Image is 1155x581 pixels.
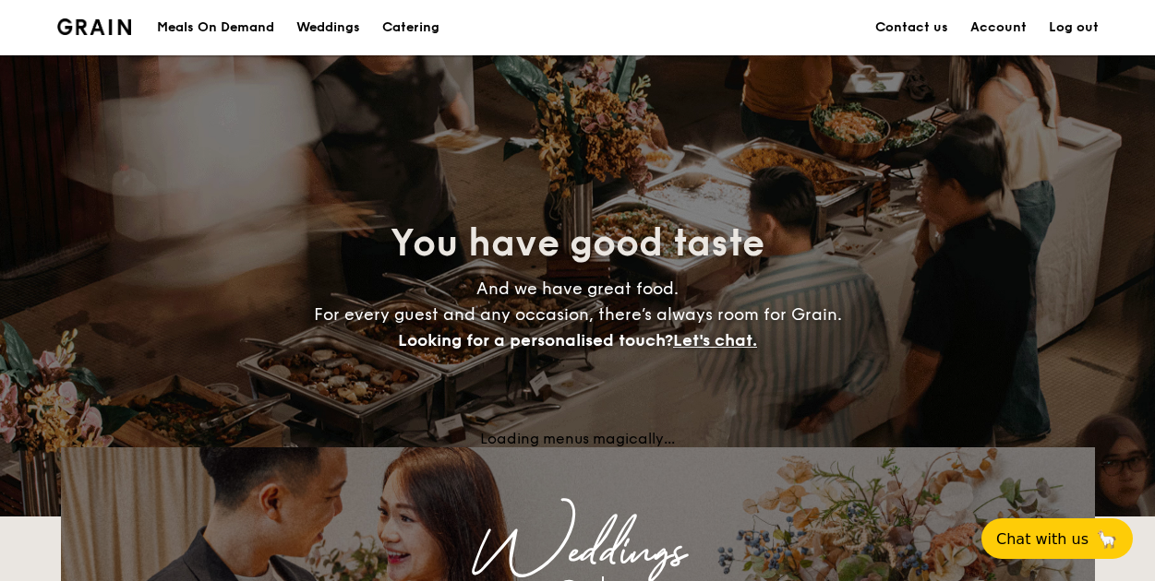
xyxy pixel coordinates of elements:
button: Chat with us🦙 [981,518,1133,559]
div: Loading menus magically... [61,430,1095,447]
span: Let's chat. [673,330,757,350]
span: Looking for a personalised touch? [398,330,673,350]
span: And we have great food. For every guest and any occasion, there’s always room for Grain. [314,279,842,350]
span: You have good taste [391,221,764,266]
img: Grain [57,18,132,35]
span: Chat with us [996,530,1089,548]
div: Weddings [223,536,932,569]
span: 🦙 [1096,528,1118,550]
a: Logotype [57,18,132,35]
